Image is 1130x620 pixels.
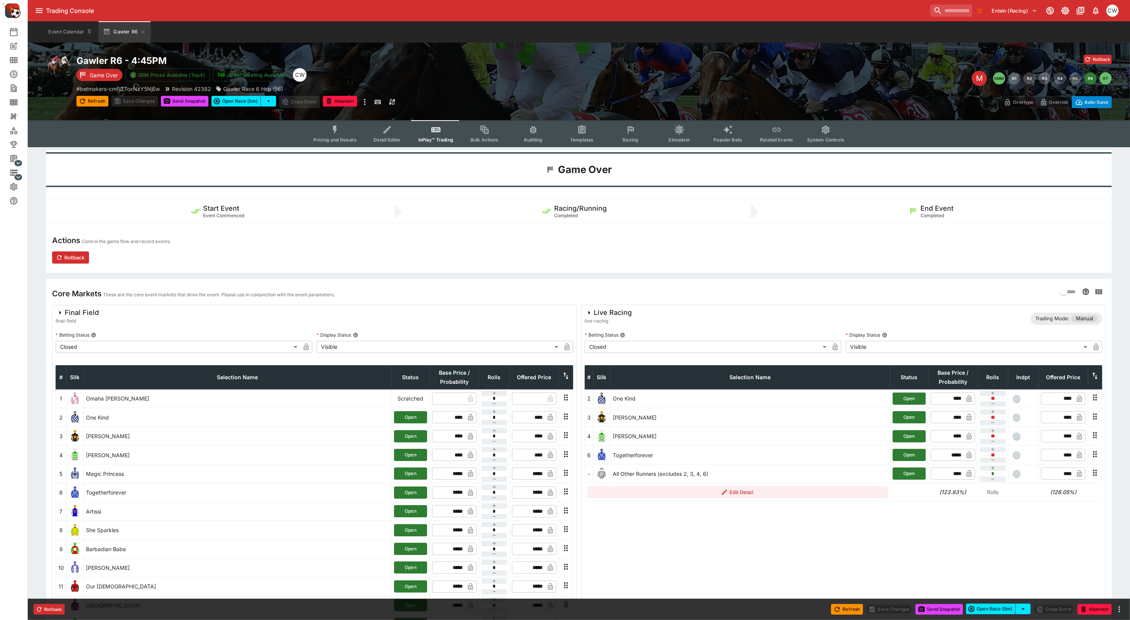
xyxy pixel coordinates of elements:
[56,464,67,483] td: 5
[217,71,225,79] img: jetbet-logo.svg
[69,561,81,574] img: runner 10
[554,213,578,218] span: Completed
[394,449,427,461] button: Open
[32,4,46,17] button: open drawer
[807,137,844,143] span: System Controls
[610,427,890,445] td: [PERSON_NAME]
[56,558,67,577] td: 10
[1016,604,1031,614] button: select merge strategy
[373,137,401,143] span: Detail Editor
[966,604,1031,614] div: split button
[585,389,593,408] td: 2
[915,604,963,615] button: Send Snapshot
[69,524,81,536] img: runner 8
[84,365,392,389] th: Selection Name
[67,365,84,389] th: Silk
[1008,72,1020,84] button: R1
[1000,96,1112,108] div: Start From
[585,341,829,353] div: Closed
[161,96,208,107] button: Send Snapshot
[394,411,427,423] button: Open
[974,5,986,17] button: No Bookmarks
[890,365,928,389] th: Status
[56,308,99,317] div: Final Field
[893,449,926,461] button: Open
[585,317,632,325] span: live-racing
[993,72,1005,84] button: SMM
[46,7,927,15] div: Trading Console
[1084,98,1108,106] p: Auto-Save
[360,96,369,108] button: more
[69,486,81,499] img: runner 6
[46,55,70,79] img: horse_racing.png
[69,467,81,480] img: runner 5
[585,427,593,445] td: 4
[9,98,30,107] div: Template Search
[69,430,81,442] img: runner 3
[610,464,890,483] td: All Other Runners (excludes 2, 3, 4, 6)
[2,2,21,20] img: PriceKinetics Logo
[1069,72,1081,84] button: R5
[714,137,742,143] span: Popular Bets
[69,543,81,555] img: runner 9
[84,408,392,427] td: One Kind
[203,204,239,213] h5: Start Event
[1115,605,1124,614] button: more
[893,393,926,405] button: Open
[893,430,926,442] button: Open
[585,365,593,389] th: #
[1058,4,1072,17] button: Toggle light/dark mode
[76,55,594,67] h2: Copy To Clipboard
[966,604,1016,614] button: Open Race (5m)
[126,68,210,81] button: SRM Prices Available (Top4)
[980,488,1006,496] p: Rolls
[585,408,593,427] td: 3
[760,137,793,143] span: Related Events
[52,235,80,245] h4: Actions
[84,539,392,558] td: Barbadian Babe
[623,137,638,143] span: Racing
[1008,365,1039,389] th: Independent
[893,411,926,423] button: Open
[470,137,499,143] span: Bulk Actions
[987,5,1042,17] button: Select Tenant
[84,483,392,502] td: Togetherforever
[610,365,890,389] th: Selection Name
[1072,96,1112,108] button: Auto-Save
[261,96,276,107] button: select merge strategy
[846,332,880,338] p: Display Status
[9,56,30,65] div: Meetings
[479,365,510,389] th: Rolls
[90,71,118,79] p: Game Over
[596,411,608,423] img: runner 3
[82,238,171,245] p: Control the game flow and record events.
[223,85,283,93] p: Gawler Race 6 Hcp (56)
[669,137,690,143] span: Simulator
[585,464,593,483] td: -
[524,137,542,143] span: Auditing
[33,604,65,615] button: Rollback
[510,365,559,389] th: Offered Price
[84,558,392,577] td: [PERSON_NAME]
[394,467,427,480] button: Open
[84,389,392,408] td: Omaha [PERSON_NAME]
[84,445,392,464] td: [PERSON_NAME]
[9,154,30,163] div: Management
[9,126,30,135] div: Categories
[9,196,30,205] div: Help & Support
[593,365,610,389] th: Silk
[9,168,30,177] div: Infrastructure
[928,365,978,389] th: Base Price / Probability
[1035,315,1070,323] p: Trading Mode:
[1078,605,1112,612] span: Mark an event as closed and abandoned.
[56,577,67,596] td: 11
[84,502,392,521] td: Artissi
[9,41,30,51] div: New Event
[69,580,81,593] img: runner 11
[216,85,283,93] div: Gawler Race 6 Hcp (56)
[1084,55,1112,64] button: Rollback
[56,341,300,353] div: Closed
[56,502,67,521] td: 7
[1104,2,1121,19] button: Christopher Winter
[1013,98,1033,106] p: Overtype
